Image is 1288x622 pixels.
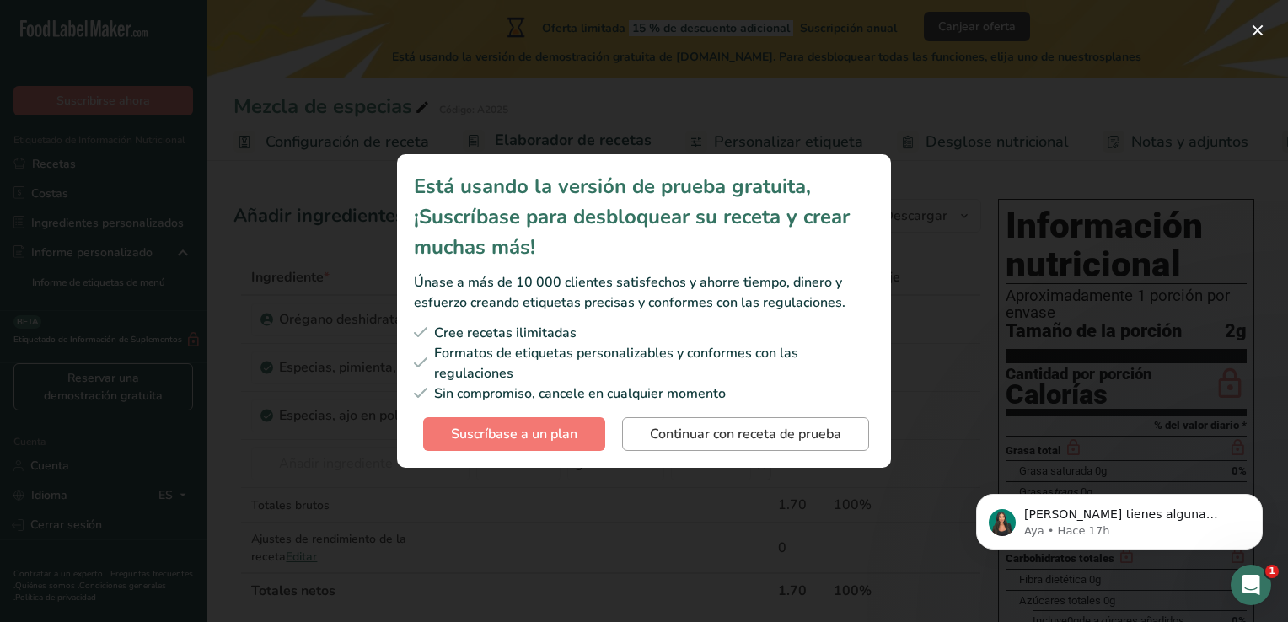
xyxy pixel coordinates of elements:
[622,417,869,451] button: Continuar con receta de prueba
[423,417,605,451] button: Suscríbase a un plan
[414,272,874,313] div: Únase a más de 10 000 clientes satisfechos y ahorre tiempo, dinero y esfuerzo creando etiquetas p...
[414,171,874,262] div: Está usando la versión de prueba gratuita, ¡Suscríbase para desbloquear su receta y crear muchas ...
[951,458,1288,576] iframe: Intercom notifications mensaje
[451,424,577,444] span: Suscríbase a un plan
[1231,565,1271,605] iframe: Intercom live chat
[650,424,841,444] span: Continuar con receta de prueba
[1265,565,1279,578] span: 1
[434,343,874,383] font: Formatos de etiquetas personalizables y conformes con las regulaciones
[434,323,577,343] font: Cree recetas ilimitadas
[434,383,726,404] font: Sin compromiso, cancele en cualquier momento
